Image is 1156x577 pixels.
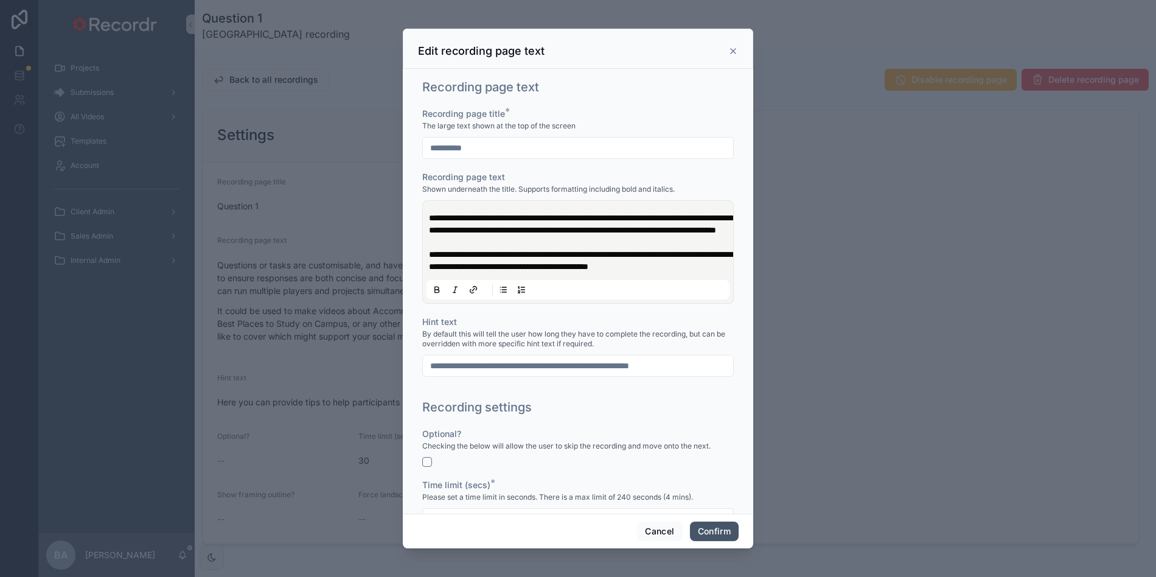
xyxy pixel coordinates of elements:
[422,428,461,439] span: Optional?
[422,108,505,119] span: Recording page title
[422,184,675,194] span: Shown underneath the title. Supports formatting including bold and italics.
[637,522,682,541] button: Cancel
[422,399,532,416] h1: Recording settings
[690,522,739,541] button: Confirm
[422,172,505,182] span: Recording page text
[422,329,734,349] span: By default this will tell the user how long they have to complete the recording, but can be overr...
[422,121,576,131] span: The large text shown at the top of the screen
[422,480,490,490] span: Time limit (secs)
[422,316,457,327] span: Hint text
[422,79,539,96] h1: Recording page text
[422,492,693,502] span: Please set a time limit in seconds. There is a max limit of 240 seconds (4 mins).
[422,441,711,451] span: Checking the below will allow the user to skip the recording and move onto the next.
[418,44,545,58] h3: Edit recording page text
